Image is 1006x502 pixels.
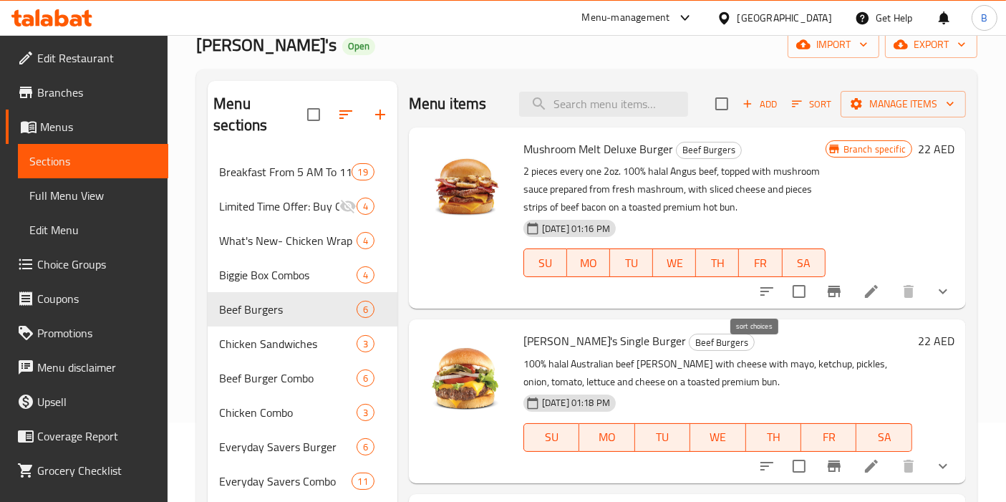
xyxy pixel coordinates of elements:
[862,427,906,448] span: SA
[707,89,737,119] span: Select section
[784,451,814,481] span: Select to update
[523,138,673,160] span: Mushroom Melt Deluxe Burger
[885,32,977,58] button: export
[352,473,374,490] div: items
[219,301,357,318] span: Beef Burgers
[641,427,685,448] span: TU
[981,10,987,26] span: B
[783,248,826,277] button: SA
[219,232,357,249] span: What's New- Chicken Wrap
[219,335,357,352] span: Chicken Sandwiches
[918,139,954,159] h6: 22 AED
[37,393,157,410] span: Upsell
[219,163,351,180] span: Breakfast From 5 AM To 11 AM
[896,36,966,54] span: export
[6,350,168,385] a: Menu disclaimer
[219,404,357,421] span: Chicken Combo
[841,91,966,117] button: Manage items
[6,453,168,488] a: Grocery Checklist
[807,427,851,448] span: FR
[788,253,820,274] span: SA
[783,93,841,115] span: Sort items
[29,153,157,170] span: Sections
[573,253,604,274] span: MO
[739,248,782,277] button: FR
[37,462,157,479] span: Grocery Checklist
[37,359,157,376] span: Menu disclaimer
[363,97,397,132] button: Add section
[208,327,397,361] div: Chicken Sandwiches3
[6,247,168,281] a: Choice Groups
[863,283,880,300] a: Edit menu item
[196,29,337,61] span: [PERSON_NAME]'s
[40,118,157,135] span: Menus
[357,303,374,317] span: 6
[746,423,801,452] button: TH
[6,419,168,453] a: Coverage Report
[29,221,157,238] span: Edit Menu
[926,274,960,309] button: show more
[357,234,374,248] span: 4
[536,396,616,410] span: [DATE] 01:18 PM
[567,248,610,277] button: MO
[934,283,952,300] svg: Show Choices
[420,331,512,423] img: Wendy's Single Burger
[6,75,168,110] a: Branches
[530,427,574,448] span: SU
[740,96,779,112] span: Add
[6,316,168,350] a: Promotions
[357,232,374,249] div: items
[420,139,512,231] img: Mushroom Melt Deluxe Burger
[219,438,357,455] span: Everyday Savers Burger
[579,423,634,452] button: MO
[856,423,911,452] button: SA
[18,144,168,178] a: Sections
[689,334,755,351] div: Beef Burgers
[635,423,690,452] button: TU
[702,253,733,274] span: TH
[817,449,851,483] button: Branch-specific-item
[934,458,952,475] svg: Show Choices
[342,40,375,52] span: Open
[37,49,157,67] span: Edit Restaurant
[582,9,670,26] div: Menu-management
[519,92,688,117] input: search
[863,458,880,475] a: Edit menu item
[523,330,686,352] span: [PERSON_NAME]'s Single Burger
[6,110,168,144] a: Menus
[792,96,831,112] span: Sort
[788,93,835,115] button: Sort
[891,449,926,483] button: delete
[616,253,647,274] span: TU
[18,178,168,213] a: Full Menu View
[219,473,351,490] span: Everyday Savers Combo
[357,404,374,421] div: items
[610,248,653,277] button: TU
[357,200,374,213] span: 4
[745,253,776,274] span: FR
[208,155,397,189] div: Breakfast From 5 AM To 11 AM19
[838,143,911,156] span: Branch specific
[208,464,397,498] div: Everyday Savers Combo11
[6,41,168,75] a: Edit Restaurant
[208,292,397,327] div: Beef Burgers6
[339,198,357,215] svg: Inactive section
[213,93,307,136] h2: Menu sections
[926,449,960,483] button: show more
[219,198,339,215] span: Limited Time Offer: Buy One Get One Free
[676,142,742,159] div: Beef Burgers
[585,427,629,448] span: MO
[523,248,567,277] button: SU
[409,93,487,115] h2: Menu items
[208,361,397,395] div: Beef Burger Combo6
[750,449,784,483] button: sort-choices
[37,256,157,273] span: Choice Groups
[737,10,832,26] div: [GEOGRAPHIC_DATA]
[357,406,374,420] span: 3
[801,423,856,452] button: FR
[352,475,374,488] span: 11
[357,269,374,282] span: 4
